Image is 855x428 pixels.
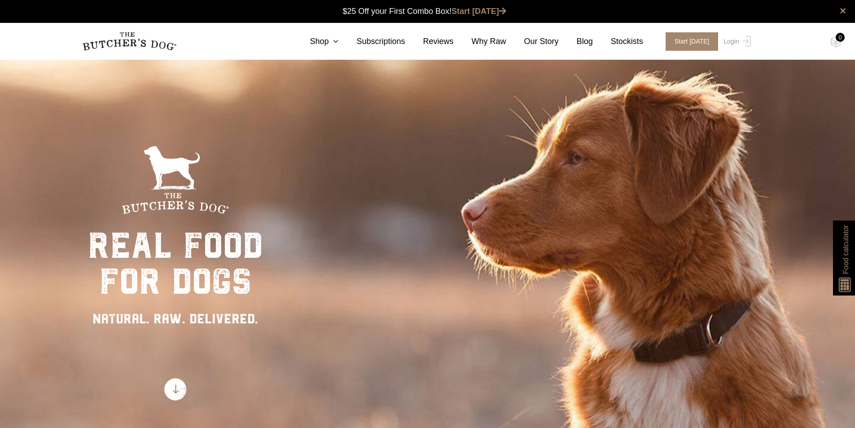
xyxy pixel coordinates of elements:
span: Food calculator [840,225,851,274]
a: Login [721,32,750,51]
div: 0 [836,33,845,42]
a: Why Raw [454,35,506,48]
a: Our Story [506,35,559,48]
a: Subscriptions [338,35,405,48]
a: close [840,5,846,16]
a: Blog [559,35,593,48]
span: Start [DATE] [666,32,719,51]
a: Stockists [593,35,643,48]
div: NATURAL. RAW. DELIVERED. [88,309,263,329]
div: real food for dogs [88,228,263,300]
a: Reviews [405,35,454,48]
a: Shop [292,35,338,48]
img: TBD_Cart-Empty.png [830,36,842,48]
a: Start [DATE] [657,32,722,51]
a: Start [DATE] [452,7,506,16]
